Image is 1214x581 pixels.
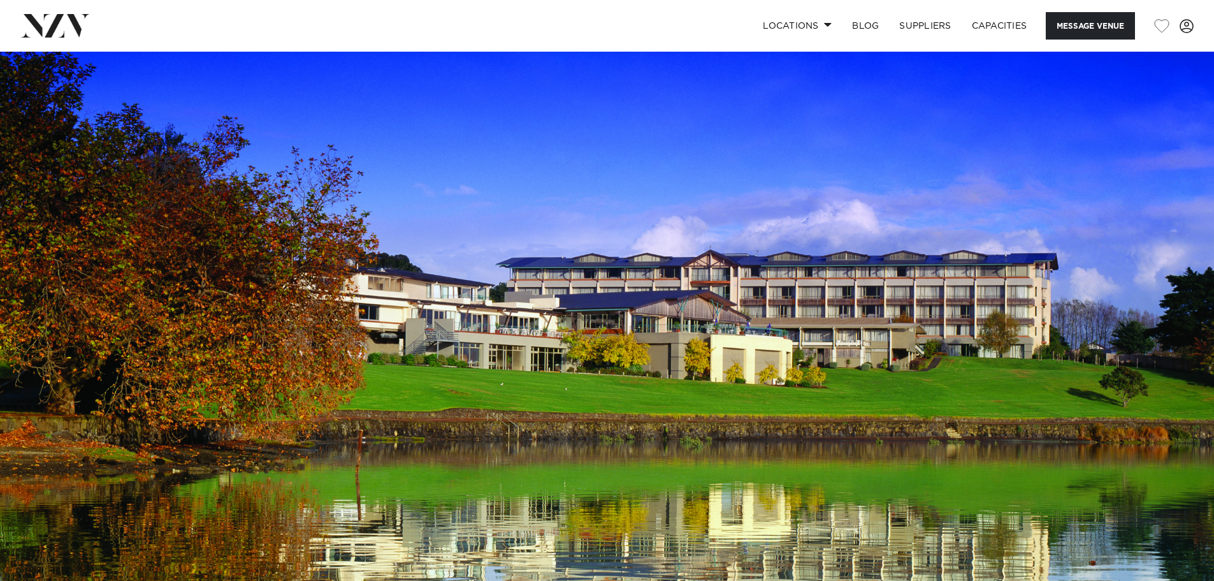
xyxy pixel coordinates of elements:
a: BLOG [842,12,889,40]
img: nzv-logo.png [20,14,90,37]
a: Locations [753,12,842,40]
a: SUPPLIERS [889,12,961,40]
button: Message Venue [1046,12,1135,40]
a: Capacities [962,12,1037,40]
